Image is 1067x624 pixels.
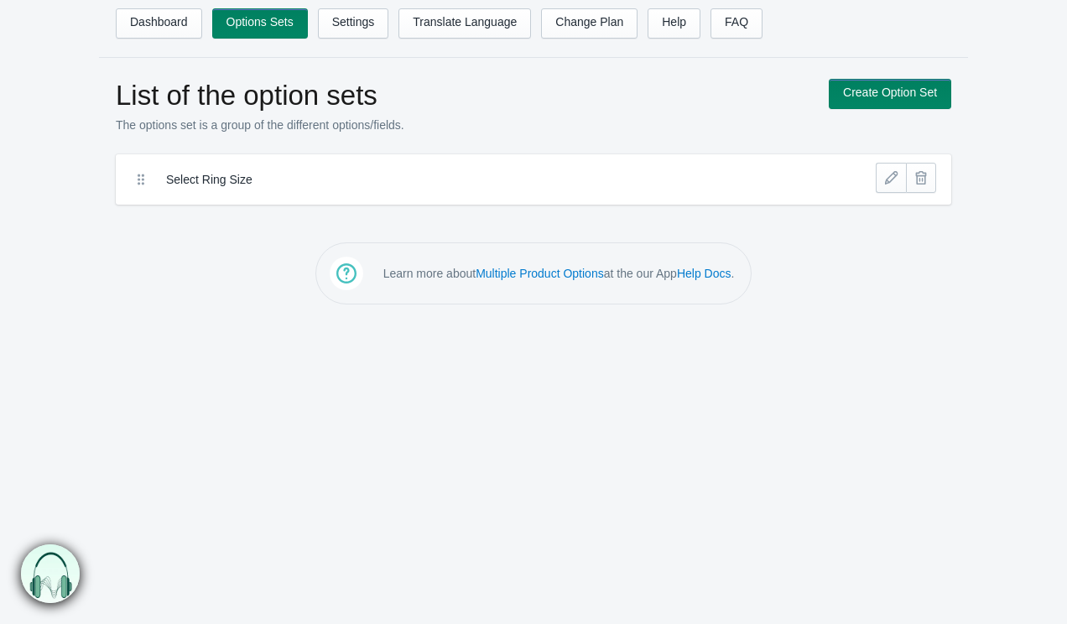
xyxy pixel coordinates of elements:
p: The options set is a group of the different options/fields. [116,117,812,133]
label: Select Ring Size [166,171,778,188]
a: Create Option Set [829,79,951,109]
a: Settings [318,8,389,39]
img: bxm.png [21,544,80,603]
a: Change Plan [541,8,638,39]
a: Multiple Product Options [476,267,604,280]
a: Help [648,8,700,39]
a: Translate Language [398,8,531,39]
a: FAQ [710,8,763,39]
a: Help Docs [677,267,731,280]
a: Options Sets [212,8,308,39]
a: Dashboard [116,8,202,39]
p: Learn more about at the our App . [383,265,735,282]
h1: List of the option sets [116,79,812,112]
